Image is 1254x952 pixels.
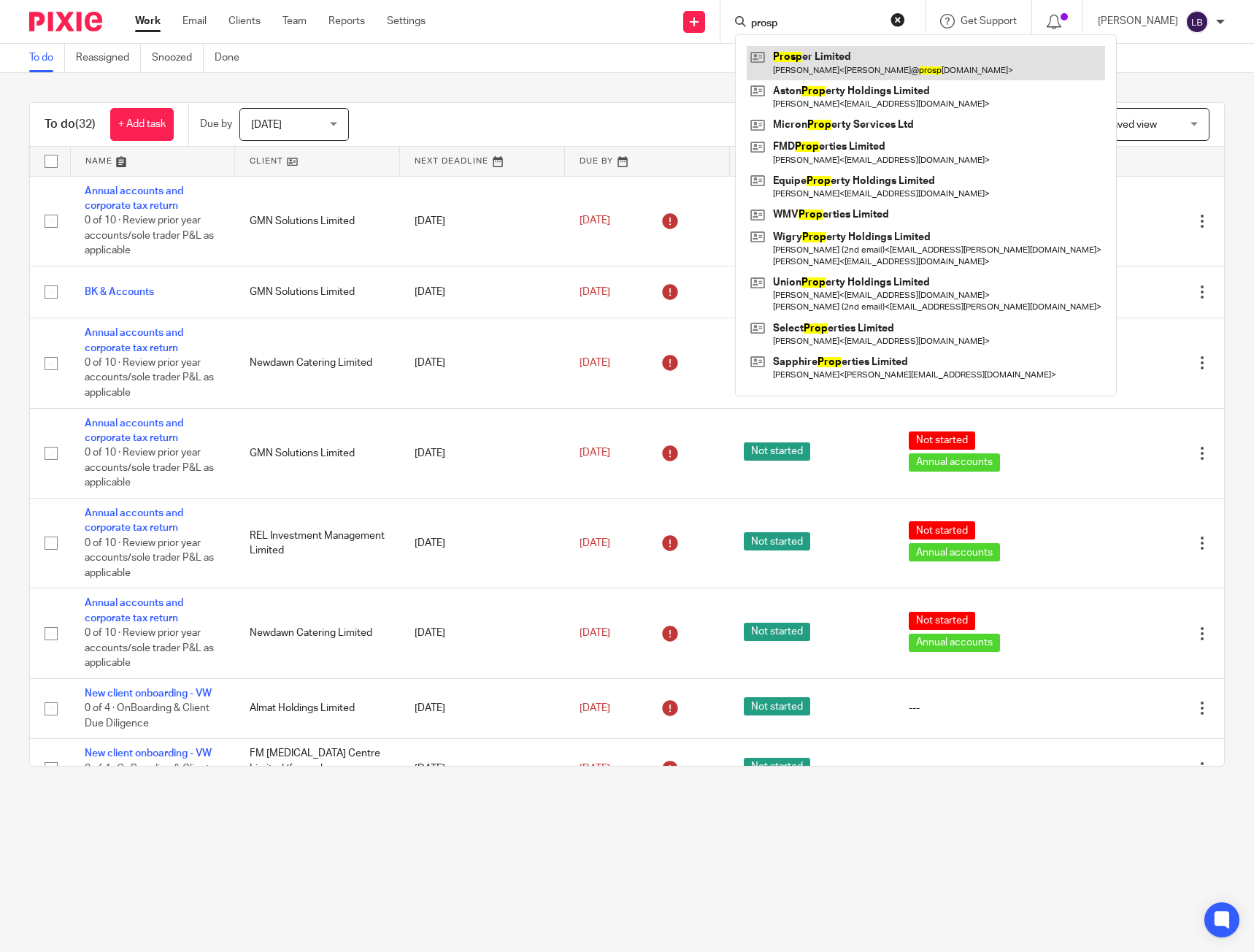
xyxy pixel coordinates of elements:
a: + Add task [110,108,174,141]
a: Annual accounts and corporate tax return [85,508,183,533]
a: Reassigned [76,44,141,72]
td: [DATE] [400,266,565,318]
span: Not started [744,532,810,550]
div: --- [909,761,1045,776]
span: Annual accounts [909,634,1000,652]
span: Not started [744,442,810,461]
span: 0 of 10 · Review prior year accounts/sole trader P&L as applicable [85,215,214,256]
span: Get Support [961,16,1017,26]
a: Annual accounts and corporate tax return [85,598,183,623]
td: GMN Solutions Limited [235,266,400,318]
p: Due by [200,117,232,131]
span: [DATE] [580,703,610,713]
span: [DATE] [580,764,610,774]
td: [DATE] [400,318,565,408]
span: [DATE] [580,628,610,638]
a: New client onboarding - VW [85,748,212,759]
td: GMN Solutions Limited [235,176,400,266]
span: Annual accounts [909,543,1000,561]
span: 0 of 10 · Review prior year accounts/sole trader P&L as applicable [85,538,214,578]
td: Newdawn Catering Limited [235,588,400,678]
h1: To do [45,117,96,132]
a: Annual accounts and corporate tax return [85,418,183,443]
span: Not started [744,758,810,776]
span: Not started [909,521,975,540]
td: Newdawn Catering Limited [235,318,400,408]
span: [DATE] [580,358,610,368]
a: Annual accounts and corporate tax return [85,328,183,353]
a: Clients [228,14,261,28]
img: Pixie [29,12,102,31]
span: [DATE] [251,120,282,130]
span: Not started [909,612,975,630]
a: Team [282,14,307,28]
span: 0 of 4 · OnBoarding & Client Due Diligence [85,764,209,789]
span: 0 of 10 · Review prior year accounts/sole trader P&L as applicable [85,448,214,488]
td: Almat Holdings Limited [235,678,400,738]
span: 0 of 10 · Review prior year accounts/sole trader P&L as applicable [85,358,214,398]
span: Not started [744,697,810,715]
span: Not started [909,431,975,450]
button: Clear [891,12,905,27]
td: REL Investment Management Limited [235,499,400,588]
input: Search [750,18,881,31]
span: (32) [75,118,96,130]
span: [DATE] [580,538,610,548]
a: BK & Accounts [85,287,154,297]
td: [DATE] [400,739,565,799]
td: [DATE] [400,588,565,678]
a: To do [29,44,65,72]
img: svg%3E [1185,10,1209,34]
span: [DATE] [580,448,610,458]
a: Done [215,44,250,72]
p: [PERSON_NAME] [1098,14,1178,28]
span: [DATE] [580,215,610,226]
a: Email [182,14,207,28]
td: [DATE] [400,408,565,498]
span: [DATE] [580,287,610,297]
td: [DATE] [400,499,565,588]
td: GMN Solutions Limited [235,408,400,498]
a: Work [135,14,161,28]
td: [DATE] [400,176,565,266]
div: --- [909,701,1045,715]
span: Not started [744,623,810,641]
span: 0 of 10 · Review prior year accounts/sole trader P&L as applicable [85,628,214,668]
a: New client onboarding - VW [85,688,212,699]
span: Annual accounts [909,453,1000,472]
td: FM [MEDICAL_DATA] Centre Limited (formerly BrackenBarrett & Associates) [235,739,400,799]
a: Snoozed [152,44,204,72]
a: Settings [387,14,426,28]
a: Annual accounts and corporate tax return [85,186,183,211]
span: 0 of 4 · OnBoarding & Client Due Diligence [85,703,209,729]
td: [DATE] [400,678,565,738]
a: Reports [328,14,365,28]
